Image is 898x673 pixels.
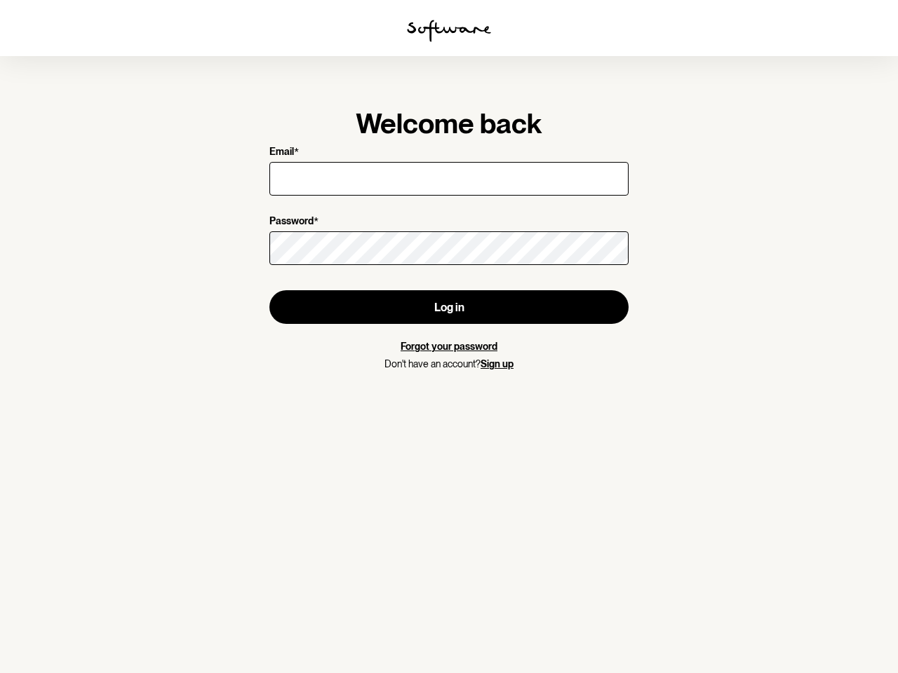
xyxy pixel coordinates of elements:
a: Forgot your password [401,341,497,352]
p: Don't have an account? [269,358,629,370]
a: Sign up [481,358,514,369]
p: Email [269,146,294,159]
h1: Welcome back [269,107,629,140]
img: software logo [407,20,491,42]
button: Log in [269,290,629,324]
p: Password [269,215,314,229]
